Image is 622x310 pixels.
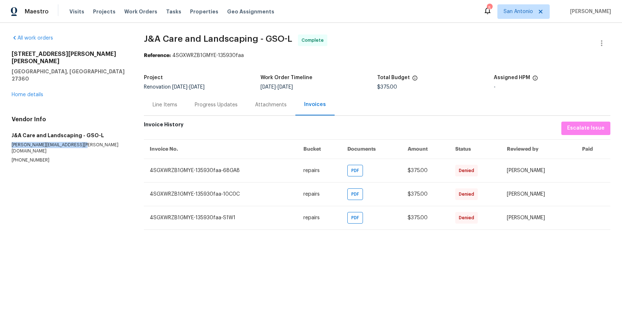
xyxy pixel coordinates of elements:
td: [PERSON_NAME] [501,182,576,206]
h5: J&A Care and Landscaping - GSO-L [12,132,126,139]
span: Projects [93,8,116,15]
p: [PHONE_NUMBER] [12,157,126,163]
a: Home details [12,92,43,97]
th: Reviewed by [501,139,576,159]
h5: Total Budget [377,75,410,80]
span: $375.00 [408,215,428,220]
div: Invoices [304,101,326,108]
div: Progress Updates [195,101,238,109]
button: Escalate Issue [561,122,610,135]
span: Denied [459,167,477,174]
div: 5 [487,4,492,12]
td: [PERSON_NAME] [501,206,576,229]
span: [DATE] [278,85,293,90]
span: The hpm assigned to this work order. [532,75,538,85]
h5: [GEOGRAPHIC_DATA], [GEOGRAPHIC_DATA] 27360 [12,68,126,82]
span: Escalate Issue [567,124,605,133]
span: Tasks [166,9,181,14]
span: $375.00 [408,192,428,197]
h4: Vendor Info [12,116,126,123]
a: All work orders [12,36,53,41]
td: 4SGXWRZB1GMYE-135930faa-S1W1 [144,206,298,229]
span: [DATE] [172,85,187,90]
div: PDF [347,165,363,176]
span: San Antonio [504,8,533,15]
td: repairs [298,182,342,206]
span: PDF [351,167,362,174]
span: $375.00 [377,85,397,90]
span: Denied [459,214,477,221]
span: $375.00 [408,168,428,173]
h5: Assigned HPM [494,75,530,80]
b: Reference: [144,53,171,58]
div: Attachments [255,101,287,109]
h5: Work Order Timeline [260,75,312,80]
div: 4SGXWRZB1GMYE-135930faa [144,52,610,59]
td: repairs [298,206,342,229]
td: 4SGXWRZB1GMYE-135930faa-68GA8 [144,159,298,182]
div: PDF [347,188,363,200]
span: Visits [69,8,84,15]
span: Renovation [144,85,205,90]
th: Status [449,139,501,159]
span: Denied [459,191,477,198]
p: [PERSON_NAME][EMAIL_ADDRESS][PERSON_NAME][DOMAIN_NAME] [12,142,126,154]
span: Maestro [25,8,49,15]
th: Documents [342,139,402,159]
span: - [260,85,293,90]
span: Work Orders [124,8,157,15]
th: Invoice No. [144,139,298,159]
span: PDF [351,214,362,221]
h6: Invoice History [144,122,183,131]
th: Bucket [298,139,342,159]
th: Amount [402,139,449,159]
div: Line Items [153,101,177,109]
div: - [494,85,610,90]
th: Paid [576,139,610,159]
div: PDF [347,212,363,224]
span: [DATE] [189,85,205,90]
span: J&A Care and Landscaping - GSO-L [144,34,292,43]
span: [PERSON_NAME] [567,8,611,15]
td: repairs [298,159,342,182]
span: The total cost of line items that have been proposed by Opendoor. This sum includes line items th... [412,75,418,85]
td: 4SGXWRZB1GMYE-135930faa-10C0C [144,182,298,206]
td: [PERSON_NAME] [501,159,576,182]
span: Geo Assignments [227,8,274,15]
span: - [172,85,205,90]
h2: [STREET_ADDRESS][PERSON_NAME][PERSON_NAME] [12,50,126,65]
span: PDF [351,191,362,198]
span: Properties [190,8,218,15]
span: Complete [302,37,327,44]
span: [DATE] [260,85,276,90]
h5: Project [144,75,163,80]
